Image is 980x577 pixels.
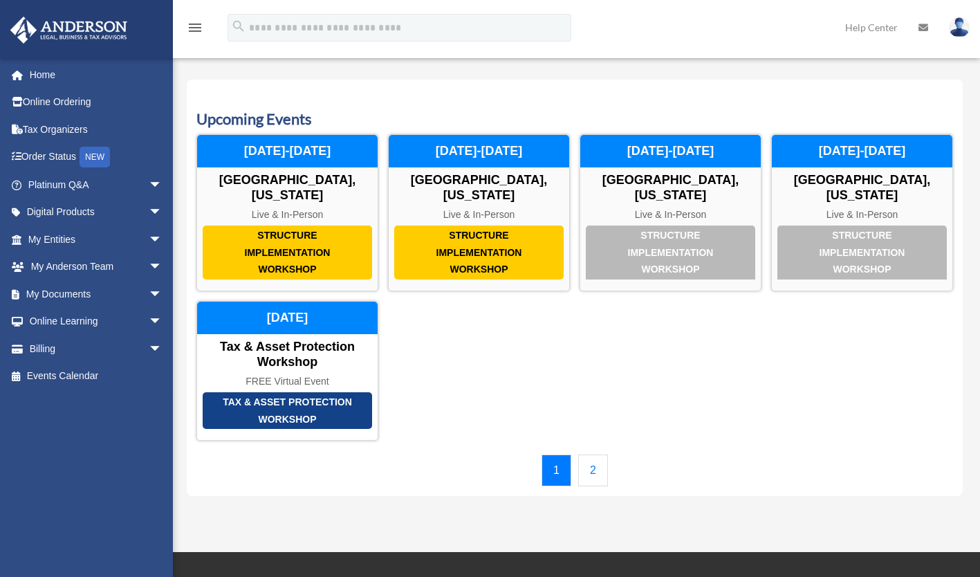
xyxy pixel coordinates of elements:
a: Order StatusNEW [10,143,183,172]
div: [DATE]-[DATE] [772,135,952,168]
div: [DATE] [197,302,378,335]
span: arrow_drop_down [149,199,176,227]
a: Tax & Asset Protection Workshop Tax & Asset Protection Workshop FREE Virtual Event [DATE] [196,301,378,441]
img: User Pic [949,17,970,37]
div: Structure Implementation Workshop [394,226,564,280]
a: Home [10,61,183,89]
a: menu [187,24,203,36]
a: Digital Productsarrow_drop_down [10,199,183,226]
a: My Entitiesarrow_drop_down [10,226,183,253]
div: Structure Implementation Workshop [203,226,372,280]
a: Structure Implementation Workshop [GEOGRAPHIC_DATA], [US_STATE] Live & In-Person [DATE]-[DATE] [196,134,378,291]
div: Live & In-Person [389,209,569,221]
div: Tax & Asset Protection Workshop [197,340,378,369]
h3: Upcoming Events [196,109,953,130]
a: My Documentsarrow_drop_down [10,280,183,308]
div: [GEOGRAPHIC_DATA], [US_STATE] [580,173,761,203]
a: Billingarrow_drop_down [10,335,183,363]
div: [GEOGRAPHIC_DATA], [US_STATE] [389,173,569,203]
a: My Anderson Teamarrow_drop_down [10,253,183,281]
a: 1 [542,455,571,486]
a: Structure Implementation Workshop [GEOGRAPHIC_DATA], [US_STATE] Live & In-Person [DATE]-[DATE] [580,134,761,291]
span: arrow_drop_down [149,308,176,336]
div: Structure Implementation Workshop [586,226,755,280]
div: NEW [80,147,110,167]
div: [DATE]-[DATE] [197,135,378,168]
div: Live & In-Person [197,209,378,221]
span: arrow_drop_down [149,335,176,363]
i: menu [187,19,203,36]
div: [GEOGRAPHIC_DATA], [US_STATE] [772,173,952,203]
div: Tax & Asset Protection Workshop [203,392,372,429]
a: Tax Organizers [10,116,183,143]
div: [GEOGRAPHIC_DATA], [US_STATE] [197,173,378,203]
div: [DATE]-[DATE] [389,135,569,168]
div: [DATE]-[DATE] [580,135,761,168]
a: Online Ordering [10,89,183,116]
a: Online Learningarrow_drop_down [10,308,183,336]
div: FREE Virtual Event [197,376,378,387]
span: arrow_drop_down [149,226,176,254]
span: arrow_drop_down [149,253,176,282]
i: search [231,19,246,34]
a: Structure Implementation Workshop [GEOGRAPHIC_DATA], [US_STATE] Live & In-Person [DATE]-[DATE] [771,134,953,291]
div: Structure Implementation Workshop [777,226,947,280]
img: Anderson Advisors Platinum Portal [6,17,131,44]
a: Events Calendar [10,363,176,390]
div: Live & In-Person [772,209,952,221]
a: Structure Implementation Workshop [GEOGRAPHIC_DATA], [US_STATE] Live & In-Person [DATE]-[DATE] [388,134,570,291]
div: Live & In-Person [580,209,761,221]
a: 2 [578,455,608,486]
span: arrow_drop_down [149,280,176,309]
span: arrow_drop_down [149,171,176,199]
a: Platinum Q&Aarrow_drop_down [10,171,183,199]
